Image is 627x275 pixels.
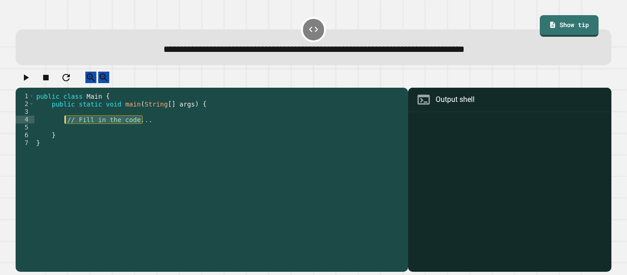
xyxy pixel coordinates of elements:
[16,108,34,116] div: 3
[29,92,34,100] span: Toggle code folding, rows 1 through 7
[29,100,34,108] span: Toggle code folding, rows 2 through 6
[16,123,34,131] div: 5
[16,100,34,108] div: 2
[16,92,34,100] div: 1
[436,94,475,105] div: Output shell
[16,139,34,147] div: 7
[540,15,599,36] a: Show tip
[16,116,34,123] div: 4
[16,131,34,139] div: 6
